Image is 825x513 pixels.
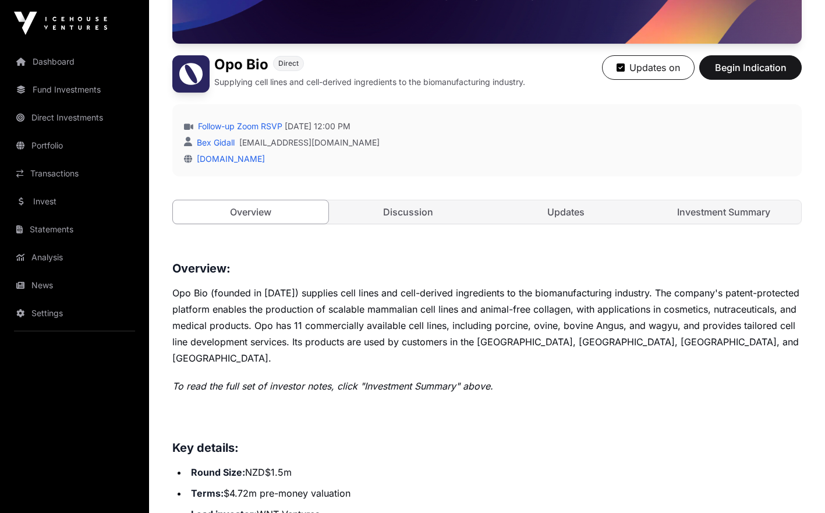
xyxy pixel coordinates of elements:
button: Begin Indication [699,55,802,80]
a: Analysis [9,245,140,270]
img: Icehouse Ventures Logo [14,12,107,35]
nav: Tabs [173,200,801,224]
a: Begin Indication [699,67,802,79]
li: NZD$1.5m [187,464,802,480]
a: Updates [488,200,644,224]
a: Overview [172,200,329,224]
a: News [9,273,140,298]
a: Discussion [331,200,486,224]
em: To read the full set of investor notes, click "Investment Summary" above. [172,380,493,392]
a: Bex Gidall [194,137,235,147]
p: Supplying cell lines and cell-derived ingredients to the biomanufacturing industry. [214,76,525,88]
a: Invest [9,189,140,214]
span: Direct [278,59,299,68]
a: [DOMAIN_NAME] [192,154,265,164]
li: $4.72m pre-money valuation [187,485,802,501]
span: Begin Indication [714,61,787,75]
img: Opo Bio [172,55,210,93]
button: Updates on [602,55,695,80]
a: Direct Investments [9,105,140,130]
a: Portfolio [9,133,140,158]
a: Follow-up Zoom RSVP [196,121,282,132]
a: Transactions [9,161,140,186]
h3: Key details: [172,438,802,457]
a: [EMAIL_ADDRESS][DOMAIN_NAME] [239,137,380,148]
strong: Round Size: [191,466,245,478]
h3: Overview: [172,259,802,278]
a: Investment Summary [646,200,801,224]
span: [DATE] 12:00 PM [285,121,350,132]
iframe: Chat Widget [767,457,825,513]
a: Statements [9,217,140,242]
p: Opo Bio (founded in [DATE]) supplies cell lines and cell-derived ingredients to the biomanufactur... [172,285,802,366]
a: Dashboard [9,49,140,75]
h1: Opo Bio [214,55,268,74]
strong: Terms: [191,487,224,499]
a: Settings [9,300,140,326]
a: Fund Investments [9,77,140,102]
